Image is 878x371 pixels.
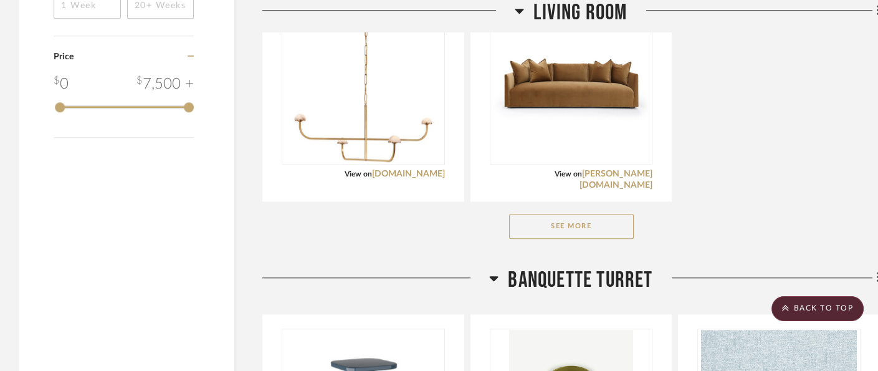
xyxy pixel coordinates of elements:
[282,7,444,164] div: 0
[54,73,69,95] div: 0
[580,170,652,190] a: [PERSON_NAME][DOMAIN_NAME]
[372,170,445,178] a: [DOMAIN_NAME]
[54,52,74,61] span: Price
[509,214,634,239] button: See More
[508,267,652,294] span: Banquette Turret
[771,296,864,321] scroll-to-top-button: BACK TO TOP
[491,30,652,140] img: Sofa
[345,170,372,178] span: View on
[555,170,582,178] span: View on
[285,7,441,163] img: Revised Lighting
[136,73,194,95] div: 7,500 +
